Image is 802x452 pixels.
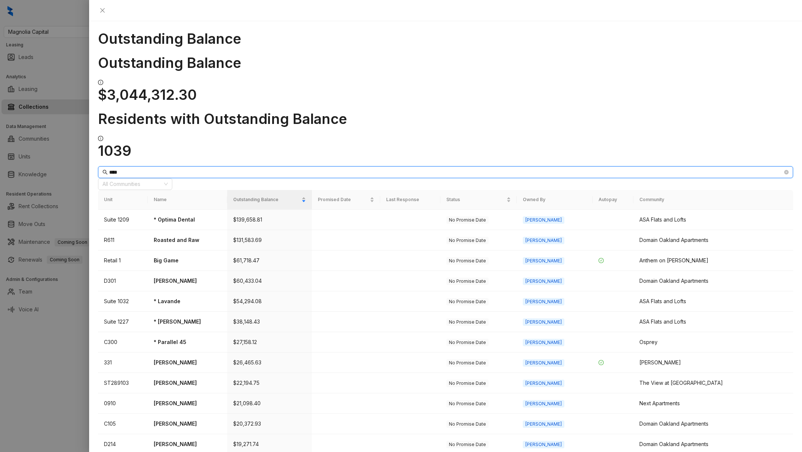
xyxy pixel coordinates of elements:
span: No Promise Date [446,278,489,285]
span: info-circle [98,80,103,85]
p: * Parallel 45 [154,338,221,346]
span: Promised Date [318,196,368,203]
td: $22,194.75 [227,373,312,393]
span: No Promise Date [446,359,489,367]
span: close-circle [784,170,789,174]
p: * [PERSON_NAME] [154,318,221,326]
span: No Promise Date [446,298,489,305]
td: $54,294.08 [227,291,312,312]
div: Anthem on [PERSON_NAME] [639,256,787,265]
span: [PERSON_NAME] [523,298,564,305]
p: * Optima Dental [154,216,221,224]
span: No Promise Date [446,216,489,224]
div: ASA Flats and Lofts [639,318,787,326]
span: No Promise Date [446,257,489,265]
td: Suite 1227 [98,312,148,332]
span: [PERSON_NAME] [523,380,564,387]
span: Status [446,196,505,203]
p: [PERSON_NAME] [154,358,221,367]
span: [PERSON_NAME] [523,400,564,407]
div: Domain Oakland Apartments [639,420,787,428]
td: D301 [98,271,148,291]
th: Community [633,190,793,210]
span: [PERSON_NAME] [523,339,564,346]
p: [PERSON_NAME] [154,379,221,387]
h1: 1039 [98,142,793,159]
span: [PERSON_NAME] [523,257,564,265]
h1: Outstanding Balance [98,54,793,71]
div: Domain Oakland Apartments [639,440,787,448]
td: $26,465.63 [227,353,312,373]
td: $131,583.69 [227,230,312,250]
span: [PERSON_NAME] [523,441,564,448]
span: No Promise Date [446,441,489,448]
th: Status [440,190,517,210]
span: [PERSON_NAME] [523,216,564,224]
td: $60,433.04 [227,271,312,291]
td: R611 [98,230,148,250]
td: Suite 1032 [98,291,148,312]
th: Promised Date [312,190,380,210]
span: search [102,170,108,175]
span: [PERSON_NAME] [523,420,564,428]
button: Close [98,6,107,15]
span: No Promise Date [446,420,489,428]
p: [PERSON_NAME] [154,440,221,448]
span: check-circle [599,360,604,365]
div: Domain Oakland Apartments [639,277,787,285]
td: 331 [98,353,148,373]
td: 0910 [98,393,148,414]
p: Roasted and Raw [154,236,221,244]
td: Retail 1 [98,250,148,271]
div: Next Apartments [639,399,787,407]
span: info-circle [98,136,103,141]
span: [PERSON_NAME] [523,278,564,285]
p: [PERSON_NAME] [154,277,221,285]
td: $27,158.12 [227,332,312,353]
div: Domain Oakland Apartments [639,236,787,244]
td: C105 [98,414,148,434]
span: No Promise Date [446,237,489,244]
th: Name [148,190,227,210]
th: Autopay [593,190,633,210]
span: [PERSON_NAME] [523,359,564,367]
td: C300 [98,332,148,353]
span: [PERSON_NAME] [523,318,564,326]
h1: Residents with Outstanding Balance [98,110,793,127]
div: ASA Flats and Lofts [639,297,787,305]
td: $38,148.43 [227,312,312,332]
p: Big Game [154,256,221,265]
div: ASA Flats and Lofts [639,216,787,224]
span: close [100,7,105,13]
h1: Outstanding Balance [98,30,793,47]
div: The View at [GEOGRAPHIC_DATA] [639,379,787,387]
span: No Promise Date [446,318,489,326]
th: Last Response [380,190,440,210]
span: Outstanding Balance [233,196,300,203]
td: $20,372.93 [227,414,312,434]
span: [PERSON_NAME] [523,237,564,244]
th: Unit [98,190,148,210]
p: [PERSON_NAME] [154,399,221,407]
td: $139,658.81 [227,210,312,230]
span: No Promise Date [446,380,489,387]
td: ST289103 [98,373,148,393]
td: $21,098.40 [227,393,312,414]
span: No Promise Date [446,400,489,407]
td: $61,718.47 [227,250,312,271]
h1: $3,044,312.30 [98,86,793,103]
div: Osprey [639,338,787,346]
span: check-circle [599,258,604,263]
div: [PERSON_NAME] [639,358,787,367]
p: * Lavande [154,297,221,305]
th: Owned By [517,190,593,210]
td: Suite 1209 [98,210,148,230]
span: No Promise Date [446,339,489,346]
p: [PERSON_NAME] [154,420,221,428]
